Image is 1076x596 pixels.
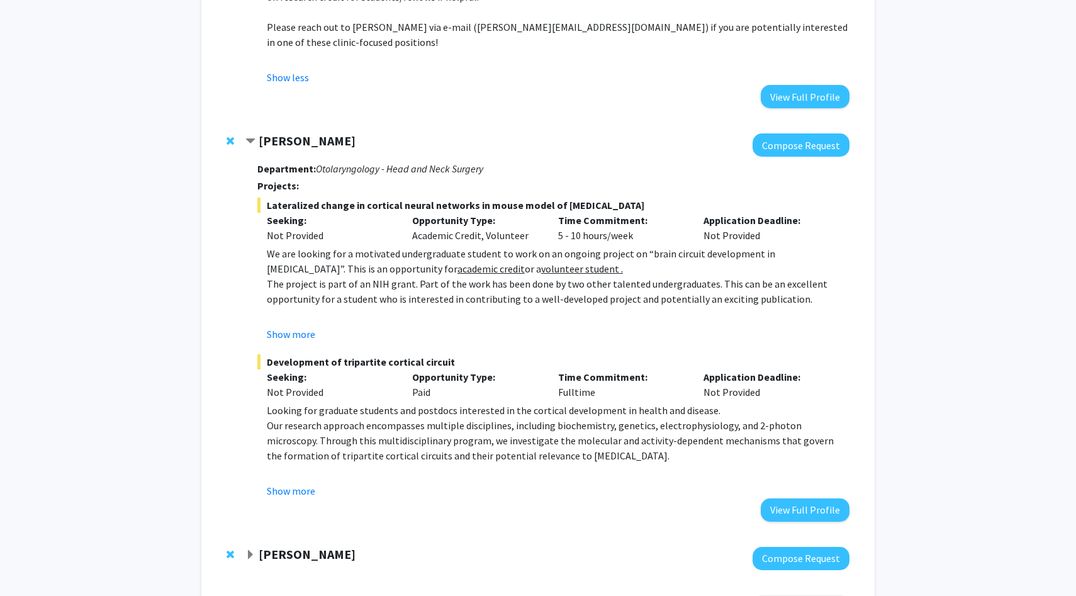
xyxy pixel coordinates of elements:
div: Academic Credit, Volunteer [403,213,549,243]
span: Development of tripartite cortical circuit [257,354,849,369]
div: Not Provided [694,369,840,400]
p: Time Commitment: [558,213,685,228]
p: Our research approach encompasses multiple disciplines, including biochemistry, genetics, electro... [267,418,849,463]
p: Looking for graduate students and postdocs interested in the cortical development in health and d... [267,403,849,418]
i: Otolaryngology - Head and Neck Surgery [316,162,483,175]
span: Contract Tara Deemyad Bookmark [245,137,255,147]
p: Seeking: [267,213,394,228]
button: View Full Profile [761,498,849,522]
div: Not Provided [694,213,840,243]
p: Please reach out to [PERSON_NAME] via e-mail ([PERSON_NAME][EMAIL_ADDRESS][DOMAIN_NAME]) if you a... [267,20,849,50]
p: Time Commitment: [558,369,685,385]
div: Not Provided [267,228,394,243]
div: Fulltime [549,369,695,400]
strong: Projects: [257,179,299,192]
strong: [PERSON_NAME] [259,133,356,149]
p: Opportunity Type: [412,213,539,228]
div: 5 - 10 hours/week [549,213,695,243]
button: Show more [267,483,315,498]
strong: Department: [257,162,316,175]
button: View Full Profile [761,85,849,108]
p: Seeking: [267,369,394,385]
p: Opportunity Type: [412,369,539,385]
button: Compose Request to Utthara Nayar [753,547,849,570]
u: volunteer student . [541,262,623,275]
button: Show less [267,70,309,85]
button: Compose Request to Tara Deemyad [753,133,849,157]
iframe: Chat [9,539,53,587]
button: Show more [267,327,315,342]
span: Remove Utthara Nayar from bookmarks [227,549,234,559]
span: Remove Tara Deemyad from bookmarks [227,136,234,146]
p: Application Deadline: [703,369,831,385]
p: Application Deadline: [703,213,831,228]
strong: [PERSON_NAME] [259,546,356,562]
span: Expand Utthara Nayar Bookmark [245,550,255,560]
div: Paid [403,369,549,400]
span: Lateralized change in cortical neural networks in mouse model of [MEDICAL_DATA] [257,198,849,213]
u: academic credit [457,262,525,275]
p: The project is part of an NIH grant. Part of the work has been done by two other talented undergr... [267,276,849,306]
p: We are looking for a motivated undergraduate student to work on an ongoing project on “brain circ... [267,246,849,276]
div: Not Provided [267,385,394,400]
